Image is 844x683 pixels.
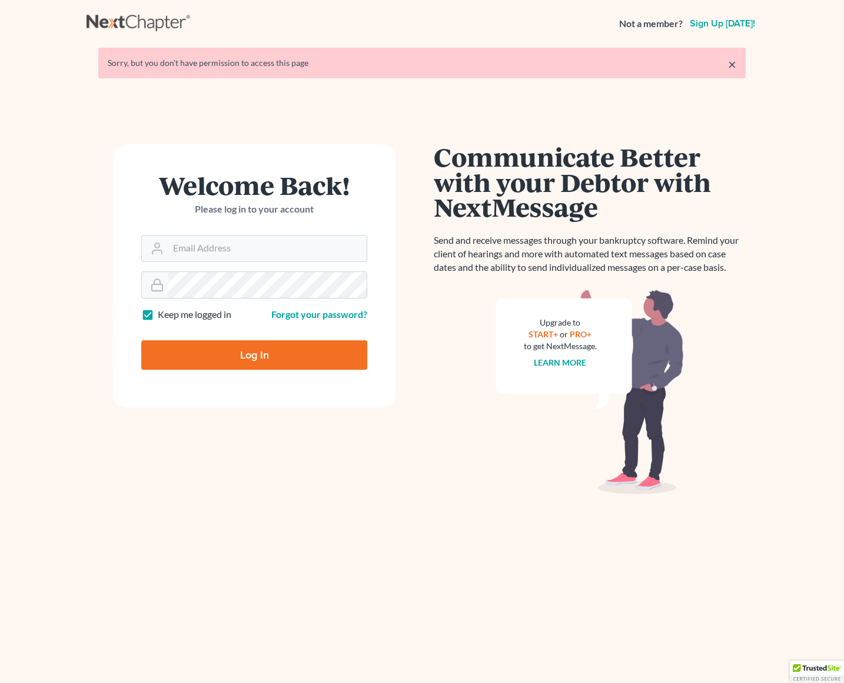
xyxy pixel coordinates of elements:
[434,234,746,274] p: Send and receive messages through your bankruptcy software. Remind your client of hearings and mo...
[560,329,569,339] span: or
[619,17,683,31] strong: Not a member?
[434,144,746,220] h1: Communicate Better with your Debtor with NextMessage
[141,173,367,198] h1: Welcome Back!
[790,661,844,683] div: TrustedSite Certified
[524,317,597,329] div: Upgrade to
[570,329,592,339] a: PRO+
[728,57,736,71] a: ×
[529,329,559,339] a: START+
[687,19,757,28] a: Sign up [DATE]!
[496,289,684,495] img: nextmessage_bg-59042aed3d76b12b5cd301f8e5b87938c9018125f34e5fa2b7a6b67550977c72.svg
[524,340,597,352] div: to get NextMessage.
[534,357,587,367] a: Learn more
[108,57,736,69] div: Sorry, but you don't have permission to access this page
[141,340,367,370] input: Log In
[168,236,367,261] input: Email Address
[141,203,367,216] p: Please log in to your account
[158,308,231,321] label: Keep me logged in
[271,309,367,320] a: Forgot your password?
